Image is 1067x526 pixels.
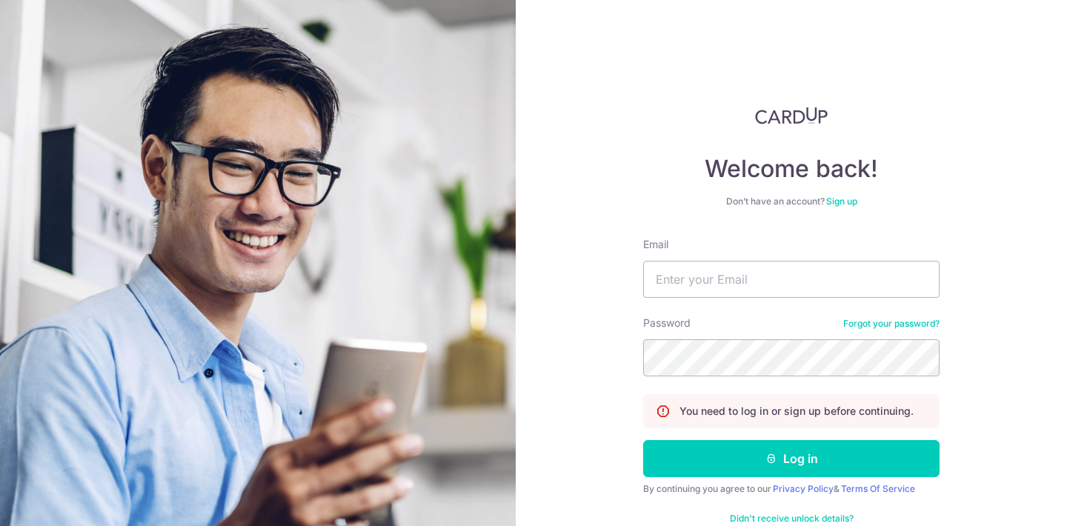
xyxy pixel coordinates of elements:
[730,513,854,525] a: Didn't receive unlock details?
[843,318,940,330] a: Forgot your password?
[679,404,914,419] p: You need to log in or sign up before continuing.
[643,316,691,330] label: Password
[643,154,940,184] h4: Welcome back!
[643,483,940,495] div: By continuing you agree to our &
[643,261,940,298] input: Enter your Email
[755,107,828,124] img: CardUp Logo
[773,483,834,494] a: Privacy Policy
[643,237,668,252] label: Email
[643,440,940,477] button: Log in
[841,483,915,494] a: Terms Of Service
[643,196,940,207] div: Don’t have an account?
[826,196,857,207] a: Sign up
